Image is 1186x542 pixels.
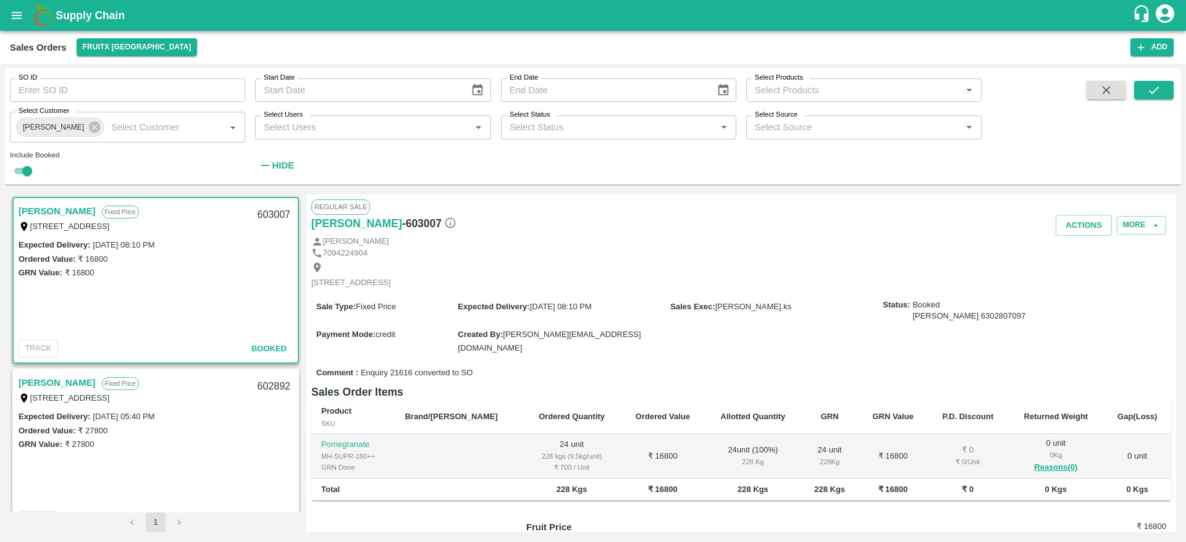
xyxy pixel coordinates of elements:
b: ₹ 0 [962,485,974,494]
p: Pomegranate [321,439,385,451]
input: Enter SO ID [10,78,245,102]
label: Status: [883,299,910,311]
nav: pagination navigation [120,512,191,532]
label: ₹ 27800 [65,440,95,449]
b: Allotted Quantity [721,412,786,421]
b: ₹ 16800 [648,485,678,494]
button: open drawer [2,1,31,30]
label: Ordered Value: [19,426,75,435]
input: Select Users [259,119,466,135]
a: [PERSON_NAME] [19,203,96,219]
div: GRN Done [321,462,385,473]
a: Supply Chain [56,7,1132,24]
b: 0 Kgs [1045,485,1067,494]
label: Sales Exec : [670,302,715,311]
div: 228 kgs (9.5kg/unit) [533,451,611,462]
label: Comment : [316,367,358,379]
button: Open [961,82,977,98]
button: More [1117,216,1166,234]
b: Product [321,406,351,415]
td: ₹ 16800 [859,434,928,479]
b: P.D. Discount [942,412,993,421]
button: Open [961,119,977,135]
label: Sale Type : [316,302,356,311]
div: [PERSON_NAME] [15,117,104,137]
button: Add [1130,38,1174,56]
div: 0 Kg [1018,449,1093,461]
b: GRN [821,412,839,421]
div: customer-support [1132,4,1154,27]
b: 0 Kgs [1127,485,1148,494]
p: [STREET_ADDRESS] [311,277,391,289]
img: logo [31,3,56,28]
div: [PERSON_NAME] 6302807097 [912,311,1025,322]
div: 0 unit [1018,438,1093,475]
h6: ₹ 16800 [1059,520,1166,533]
a: [PERSON_NAME] [311,215,402,232]
div: Include Booked [10,149,245,161]
input: Start Date [255,78,461,102]
label: ₹ 16800 [65,268,95,277]
label: End Date [510,73,538,83]
button: Select DC [77,38,198,56]
label: Select Users [264,110,303,120]
label: Expected Delivery : [19,412,90,421]
p: [PERSON_NAME] [323,236,389,248]
button: page 1 [146,512,166,532]
label: ₹ 27800 [78,426,107,435]
td: 0 unit [1103,434,1171,479]
p: 7094224904 [323,248,368,259]
b: 228 Kgs [738,485,768,494]
td: ₹ 16800 [621,434,705,479]
div: ₹ 0 / Unit [938,456,999,467]
button: Open [470,119,486,135]
b: Brand/[PERSON_NAME] [405,412,497,421]
div: 228 Kg [811,456,849,467]
button: Actions [1056,215,1112,236]
strong: Hide [272,161,294,170]
b: 228 Kgs [557,485,587,494]
input: Select Source [750,119,957,135]
label: Payment Mode : [316,330,376,339]
b: Ordered Value [636,412,690,421]
input: End Date [501,78,707,102]
span: credit [376,330,395,339]
label: [STREET_ADDRESS] [30,222,110,231]
b: Returned Weight [1024,412,1088,421]
label: Created By : [458,330,503,339]
div: ₹ 700 / Unit [533,462,611,473]
label: Expected Delivery : [19,240,90,249]
h6: - 603007 [402,215,456,232]
div: ₹ 0 [938,444,999,456]
span: Regular Sale [311,199,370,214]
h6: Sales Order Items [311,383,1171,401]
button: Open [716,119,732,135]
div: Sales Orders [10,40,67,56]
button: Reasons(0) [1018,461,1093,475]
label: Expected Delivery : [458,302,529,311]
b: Gap(Loss) [1117,412,1157,421]
label: Select Customer [19,106,69,116]
div: MH-SUPR-180++ [321,451,385,462]
b: ₹ 16800 [878,485,908,494]
label: ₹ 16800 [78,254,107,264]
div: account of current user [1154,2,1176,28]
p: Fixed Price [102,377,139,390]
b: Supply Chain [56,9,125,22]
b: 228 Kgs [814,485,845,494]
div: SKU [321,418,385,429]
button: Choose date [712,78,735,102]
label: GRN Value: [19,268,62,277]
label: Ordered Value: [19,254,75,264]
label: Select Products [755,73,803,83]
p: Fruit Price [526,520,686,534]
label: Select Source [755,110,797,120]
b: Ordered Quantity [539,412,605,421]
input: Select Products [750,82,957,98]
b: GRN Value [872,412,913,421]
div: 24 unit [811,444,849,467]
td: 24 unit [523,434,621,479]
p: Fixed Price [102,206,139,219]
span: Enquiry 21616 converted to SO [361,367,473,379]
label: [DATE] 08:10 PM [93,240,154,249]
